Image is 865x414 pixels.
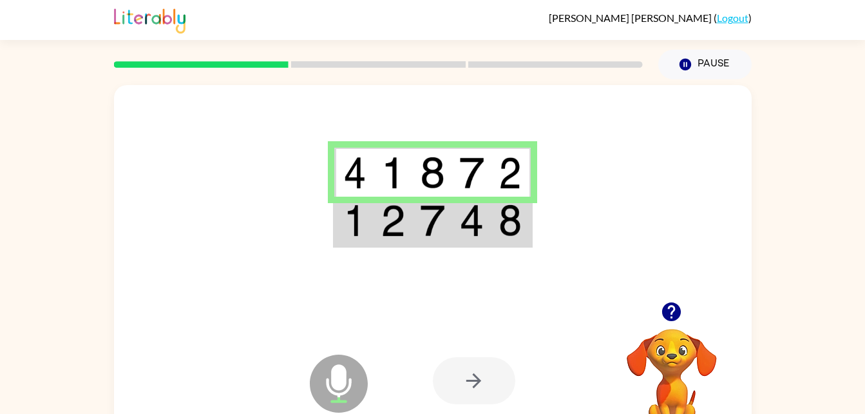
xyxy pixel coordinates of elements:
[420,204,444,237] img: 7
[381,204,405,237] img: 2
[381,157,405,189] img: 1
[114,5,185,34] img: Literably
[658,50,752,79] button: Pause
[549,12,752,24] div: ( )
[499,204,522,237] img: 8
[717,12,748,24] a: Logout
[549,12,714,24] span: [PERSON_NAME] [PERSON_NAME]
[343,204,366,237] img: 1
[499,157,522,189] img: 2
[420,157,444,189] img: 8
[343,157,366,189] img: 4
[459,157,484,189] img: 7
[459,204,484,237] img: 4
